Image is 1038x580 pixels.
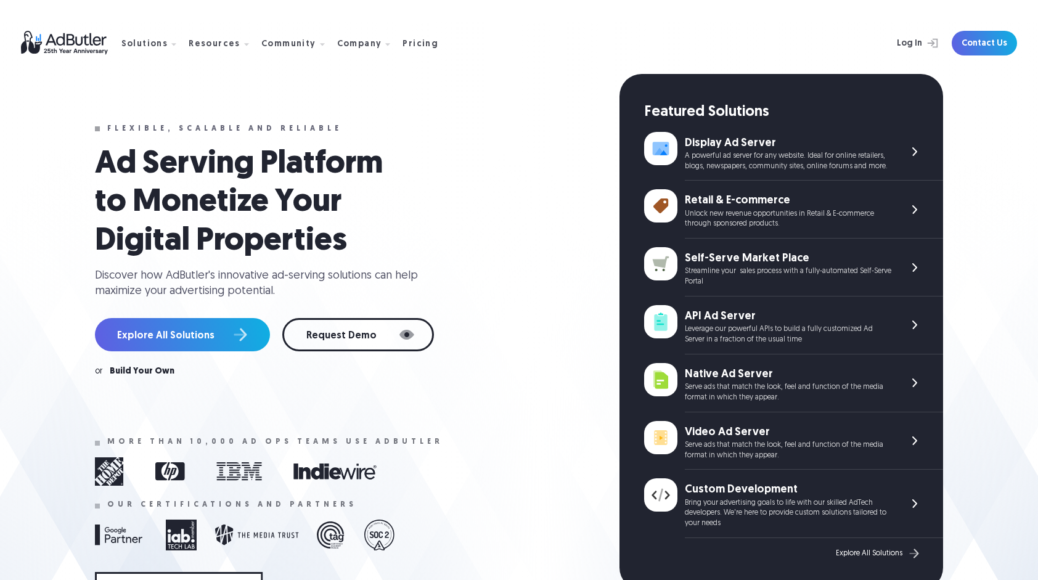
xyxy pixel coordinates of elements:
a: Retail & E-commerce Unlock new revenue opportunities in Retail & E-commerce through sponsored pro... [644,181,943,239]
div: Self-Serve Market Place [685,251,891,266]
a: Display Ad Server A powerful ad server for any website. Ideal for online retailers, blogs, newspa... [644,123,943,181]
a: Request Demo [282,318,434,351]
a: Explore All Solutions [95,318,270,351]
div: Unlock new revenue opportunities in Retail & E-commerce through sponsored products. [685,209,891,230]
a: Log In [864,31,944,55]
div: Discover how AdButler's innovative ad-serving solutions can help maximize your advertising potent... [95,268,428,299]
div: Streamline your sales process with a fully-automated Self-Serve Portal [685,266,891,287]
div: Community [261,40,316,49]
div: Explore All Solutions [836,549,902,558]
div: Pricing [403,40,438,49]
div: Display Ad Server [685,136,891,151]
a: Native Ad Server Serve ads that match the look, feel and function of the media format in which th... [644,354,943,412]
div: Retail & E-commerce [685,193,891,208]
div: Company [337,40,382,49]
div: or [95,367,102,376]
div: API Ad Server [685,309,891,324]
a: API Ad Server Leverage our powerful APIs to build a fully customized Ad Server in a fraction of t... [644,296,943,354]
div: A powerful ad server for any website. Ideal for online retailers, blogs, newspapers, community si... [685,151,891,172]
div: Our certifications and partners [107,500,357,509]
div: Bring your advertising goals to life with our skilled AdTech developers. We're here to provide cu... [685,498,891,529]
h1: Ad Serving Platform to Monetize Your Digital Properties [95,145,415,261]
div: Serve ads that match the look, feel and function of the media format in which they appear. [685,382,891,403]
a: Custom Development Bring your advertising goals to life with our skilled AdTech developers. We're... [644,470,943,538]
a: Pricing [403,38,448,49]
a: Video Ad Server Serve ads that match the look, feel and function of the media format in which the... [644,412,943,470]
div: Video Ad Server [685,425,891,440]
div: Flexible, scalable and reliable [107,125,342,133]
div: Solutions [121,40,168,49]
div: Serve ads that match the look, feel and function of the media format in which they appear. [685,440,891,461]
div: Leverage our powerful APIs to build a fully customized Ad Server in a fraction of the usual time [685,324,891,345]
div: Resources [189,40,240,49]
a: Explore All Solutions [836,545,922,562]
div: Custom Development [685,482,891,497]
div: Native Ad Server [685,367,891,382]
a: Contact Us [952,31,1017,55]
div: More than 10,000 ad ops teams use adbutler [107,438,443,446]
a: Self-Serve Market Place Streamline your sales process with a fully-automated Self-Serve Portal [644,239,943,296]
a: Build Your Own [110,367,174,376]
div: Featured Solutions [644,102,943,123]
